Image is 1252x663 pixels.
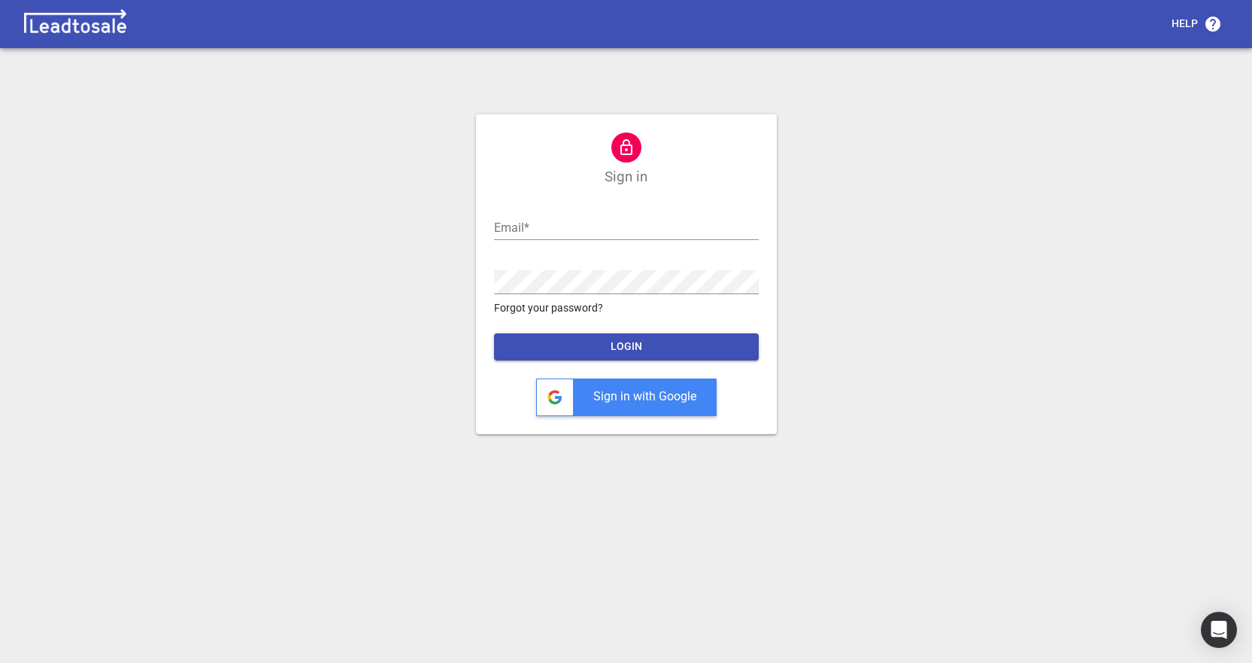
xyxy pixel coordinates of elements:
h1: Sign in [605,169,647,186]
span: Sign in with Google [593,389,696,403]
input: Email [494,216,759,240]
div: Open Intercom Messenger [1201,612,1237,648]
p: Help [1172,17,1198,32]
img: logo [18,9,132,39]
a: Forgot your password? [494,300,759,316]
button: LOGIN [494,333,759,360]
span: LOGIN [506,339,747,354]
